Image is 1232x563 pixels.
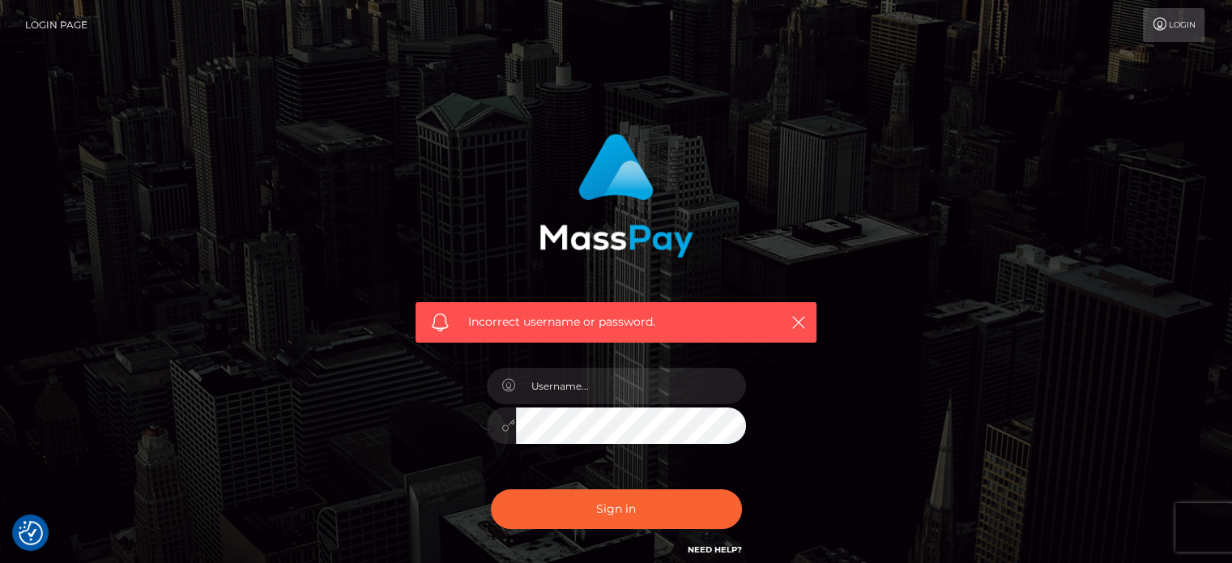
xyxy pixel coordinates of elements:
[491,489,742,529] button: Sign in
[19,521,43,545] button: Consent Preferences
[1143,8,1204,42] a: Login
[539,134,693,258] img: MassPay Login
[688,544,742,555] a: Need Help?
[516,368,746,404] input: Username...
[25,8,87,42] a: Login Page
[19,521,43,545] img: Revisit consent button
[468,313,764,331] span: Incorrect username or password.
